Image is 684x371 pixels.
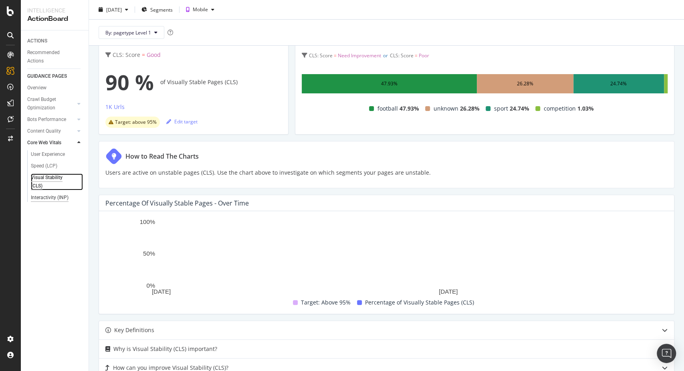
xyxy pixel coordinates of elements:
a: ACTIONS [27,37,83,45]
text: 50% [143,250,155,257]
div: Crawl Budget Optimization [27,95,69,112]
button: By: pagetype Level 1 [99,26,164,39]
text: 0% [146,282,155,289]
span: = [142,51,145,58]
div: Mobile [193,7,208,12]
div: How to Read The Charts [125,151,199,161]
span: CLS: Score [113,51,140,58]
a: Crawl Budget Optimization [27,95,75,112]
div: Intelligence [27,6,82,14]
span: Percentage of Visually Stable Pages (CLS) [365,298,474,307]
a: Recommended Actions [27,48,83,65]
div: Interactivity (INP) [31,194,69,202]
div: ActionBoard [27,14,82,24]
button: 1K Urls [105,102,125,115]
span: Good [147,51,161,58]
text: [DATE] [152,288,171,295]
div: Speed (LCP) [31,162,57,170]
div: 24.74% [610,79,627,89]
div: 1K Urls [105,103,125,111]
div: Core Web Vitals [27,139,61,147]
button: Edit target [166,115,198,128]
span: Poor [419,52,429,59]
div: Key Definitions [114,325,154,335]
div: User Experience [31,150,65,159]
span: By: pagetype Level 1 [105,29,151,36]
span: sport [494,104,508,113]
a: Interactivity (INP) [31,194,83,202]
div: Recommended Actions [27,48,75,65]
a: Content Quality [27,127,75,135]
span: unknown [433,104,458,113]
div: Open Intercom Messenger [657,344,676,363]
button: [DATE] [95,3,131,16]
span: 47.93% [399,104,419,113]
svg: A chart. [105,218,661,298]
span: 90 % [105,66,154,98]
span: 24.74% [509,104,529,113]
div: Visual Stability (CLS) [31,173,75,190]
a: Core Web Vitals [27,139,75,147]
div: Why is Visual Stability (CLS) important? [113,344,217,354]
span: 1.03% [577,104,593,113]
span: = [415,52,418,59]
div: 47.93% [381,79,397,89]
div: Percentage of Visually Stable Pages - Over Time [105,199,249,207]
span: football [377,104,397,113]
a: Overview [27,84,83,92]
span: CLS: Score [390,52,414,59]
span: or [383,52,388,59]
a: User Experience [31,150,83,159]
div: warning label [105,117,160,128]
text: 100% [140,218,155,225]
div: of Visually Stable Pages (CLS) [105,66,282,98]
div: Bots Performance [27,115,66,124]
p: Users are active on unstable pages (CLS). Use the chart above to investigate on which segments yo... [105,168,431,177]
span: CLS: Score [309,52,333,59]
text: [DATE] [439,288,458,295]
span: Segments [150,6,173,13]
div: Overview [27,84,46,92]
div: Content Quality [27,127,61,135]
span: Target: above 95% [115,120,157,125]
a: Bots Performance [27,115,75,124]
a: GUIDANCE PAGES [27,72,83,81]
button: Mobile [183,3,218,16]
div: Edit target [166,118,198,125]
a: Speed (LCP) [31,162,83,170]
div: [DATE] [106,6,122,13]
span: 26.28% [460,104,479,113]
div: 26.28% [517,79,533,89]
span: Need Improvement [338,52,381,59]
span: competition [543,104,575,113]
div: GUIDANCE PAGES [27,72,67,81]
span: Target: Above 95% [301,298,351,307]
span: = [334,52,337,59]
a: Visual Stability (CLS) [31,173,83,190]
div: ACTIONS [27,37,47,45]
button: Segments [138,3,176,16]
